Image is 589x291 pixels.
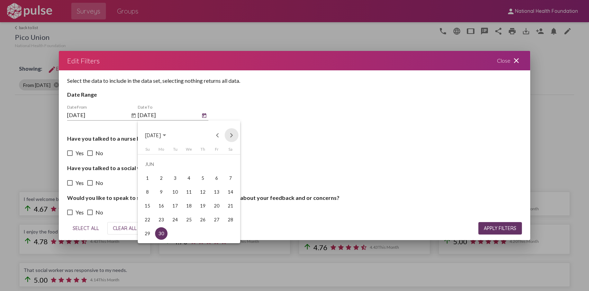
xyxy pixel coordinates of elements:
[196,171,210,185] td: June 5, 2025
[168,171,182,185] td: June 3, 2025
[224,200,237,212] div: 21
[196,185,210,199] td: June 12, 2025
[141,227,154,240] div: 29
[211,128,225,142] button: Previous month
[224,213,237,226] div: 28
[141,171,154,185] td: June 1, 2025
[182,185,196,199] td: June 11, 2025
[155,200,167,212] div: 16
[154,147,168,154] th: Monday
[210,213,224,227] td: June 27, 2025
[141,199,154,213] td: June 15, 2025
[168,213,182,227] td: June 24, 2025
[210,172,223,184] div: 6
[224,172,237,184] div: 7
[210,171,224,185] td: June 6, 2025
[169,172,181,184] div: 3
[141,213,154,226] div: 22
[168,185,182,199] td: June 10, 2025
[182,171,196,185] td: June 4, 2025
[154,171,168,185] td: June 2, 2025
[139,128,172,142] button: Choose month and year
[197,200,209,212] div: 19
[196,199,210,213] td: June 19, 2025
[224,147,237,154] th: Saturday
[155,227,167,240] div: 30
[169,200,181,212] div: 17
[225,128,238,142] button: Next month
[197,172,209,184] div: 5
[168,147,182,154] th: Tuesday
[141,172,154,184] div: 1
[154,213,168,227] td: June 23, 2025
[210,185,224,199] td: June 13, 2025
[154,227,168,240] td: June 30, 2025
[155,213,167,226] div: 23
[141,227,154,240] td: June 29, 2025
[141,186,154,198] div: 8
[141,200,154,212] div: 15
[224,185,237,199] td: June 14, 2025
[182,213,196,227] td: June 25, 2025
[224,213,237,227] td: June 28, 2025
[210,200,223,212] div: 20
[224,199,237,213] td: June 21, 2025
[197,213,209,226] div: 26
[141,213,154,227] td: June 22, 2025
[182,147,196,154] th: Wednesday
[210,186,223,198] div: 13
[168,199,182,213] td: June 17, 2025
[155,186,167,198] div: 9
[183,186,195,198] div: 11
[154,199,168,213] td: June 16, 2025
[182,199,196,213] td: June 18, 2025
[224,171,237,185] td: June 7, 2025
[169,213,181,226] div: 24
[141,185,154,199] td: June 8, 2025
[210,213,223,226] div: 27
[183,213,195,226] div: 25
[197,186,209,198] div: 12
[210,199,224,213] td: June 20, 2025
[141,157,237,171] td: JUN
[196,213,210,227] td: June 26, 2025
[169,186,181,198] div: 10
[210,147,224,154] th: Friday
[141,147,154,154] th: Sunday
[224,186,237,198] div: 14
[155,172,167,184] div: 2
[196,147,210,154] th: Thursday
[183,200,195,212] div: 18
[145,132,161,139] span: [DATE]
[183,172,195,184] div: 4
[154,185,168,199] td: June 9, 2025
